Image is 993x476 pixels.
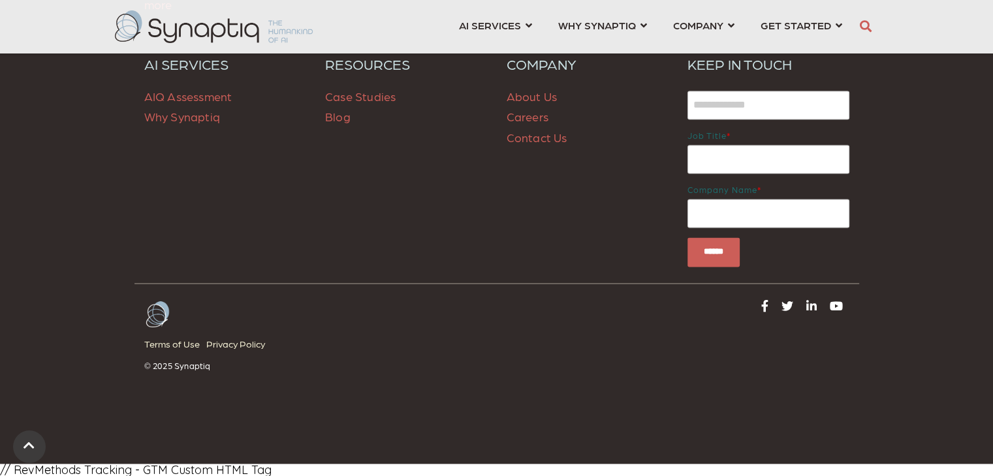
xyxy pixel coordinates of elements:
span: AI SERVICES [459,16,521,34]
a: Privacy Policy [206,335,272,353]
a: AI SERVICES [144,55,306,72]
span: Company name [687,185,757,194]
a: Careers [507,110,548,123]
a: Terms of Use [144,335,206,353]
a: COMPANY [507,55,669,72]
h6: KEEP IN TOUCH [687,55,849,72]
img: synaptiq logo-2 [115,10,313,43]
a: AIQ Assessment [144,89,232,103]
span: WHY SYNAPTIQ [558,16,636,34]
a: COMPANY [673,13,734,37]
span: COMPANY [673,16,723,34]
img: Arctic-White Butterfly logo [144,300,170,329]
a: Why Synaptiq [144,110,220,123]
a: Contact Us [507,130,567,144]
div: Navigation Menu [144,335,487,361]
a: GET STARTED [761,13,842,37]
a: RESOURCES [325,55,487,72]
nav: menu [446,3,855,50]
a: Case Studies [325,89,396,103]
span: Job title [687,130,727,140]
a: Blog [325,110,351,123]
a: About Us [507,89,558,103]
a: AI SERVICES [459,13,532,37]
span: GET STARTED [761,16,831,34]
p: © 2025 Synaptiq [144,361,487,371]
a: WHY SYNAPTIQ [558,13,647,37]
